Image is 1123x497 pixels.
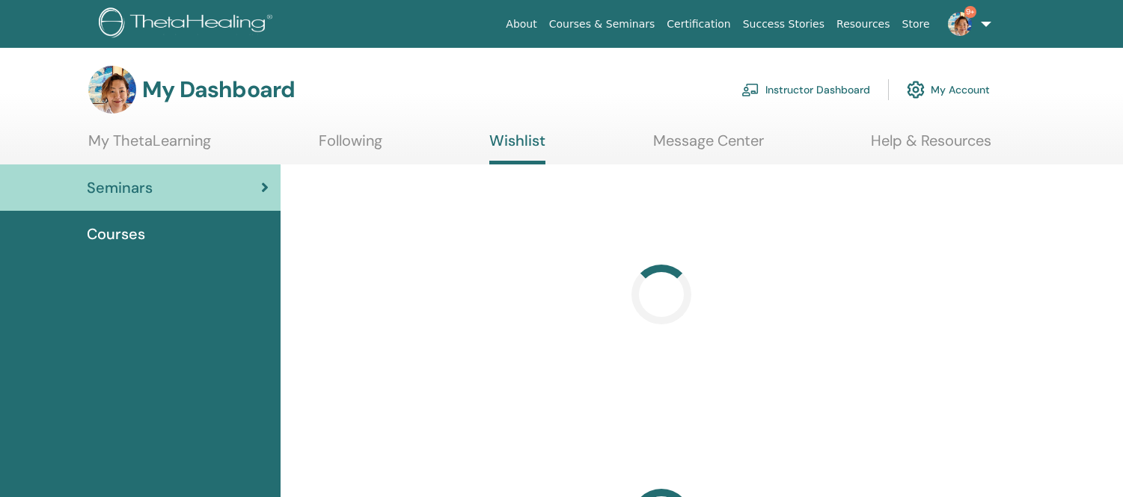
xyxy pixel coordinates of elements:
a: Following [319,132,382,161]
img: default.jpg [948,12,972,36]
img: default.jpg [88,66,136,114]
img: logo.png [99,7,278,41]
a: Resources [830,10,896,38]
a: Courses & Seminars [543,10,661,38]
span: Seminars [87,176,153,199]
span: 9+ [964,6,976,18]
a: My ThetaLearning [88,132,211,161]
span: Courses [87,223,145,245]
h3: My Dashboard [142,76,295,103]
a: Certification [661,10,736,38]
img: chalkboard-teacher.svg [741,83,759,96]
a: Wishlist [489,132,545,164]
a: Message Center [653,132,764,161]
a: Store [896,10,936,38]
a: Instructor Dashboard [741,73,870,106]
a: My Account [907,73,990,106]
a: About [500,10,542,38]
a: Success Stories [737,10,830,38]
img: cog.svg [907,77,925,102]
a: Help & Resources [871,132,991,161]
